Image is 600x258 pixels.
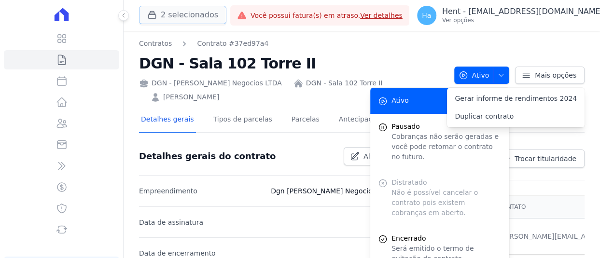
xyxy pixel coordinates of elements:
button: Ativo [454,67,510,84]
p: Dgn [PERSON_NAME] Negocios LTDA [271,185,395,197]
span: Encerrado [391,233,502,244]
a: Antecipações [337,108,386,133]
a: [PERSON_NAME] [163,92,219,102]
span: Ativo [391,95,409,106]
div: DGN - [PERSON_NAME] Negocios LTDA [139,78,282,88]
button: Pausado Cobranças não serão geradas e você pode retomar o contrato no futuro. [370,114,509,170]
a: Contrato #37ed97a4 [197,39,268,49]
a: Contratos [139,39,172,49]
span: Alterar [363,151,387,161]
span: Você possui fatura(s) em atraso. [251,11,403,21]
h3: Detalhes gerais do contrato [139,150,276,162]
span: Ha [422,12,431,19]
a: Tipos de parcelas [211,108,274,133]
h2: DGN - Sala 102 Torre II [139,53,447,74]
nav: Breadcrumb [139,39,268,49]
a: Duplicar contrato [447,108,585,125]
p: Data de assinatura [139,217,203,228]
span: Trocar titularidade [515,154,576,163]
button: 2 selecionados [139,6,226,24]
a: Ver detalhes [360,12,403,19]
a: Mais opções [515,67,585,84]
p: Empreendimento [139,185,197,197]
a: DGN - Sala 102 Torre II [306,78,383,88]
a: Gerar informe de rendimentos 2024 [447,90,585,108]
a: Detalhes gerais [139,108,196,133]
a: Alterar [344,147,395,165]
span: Mais opções [535,70,576,80]
a: Parcelas [290,108,321,133]
a: Trocar titularidade [495,149,585,168]
nav: Breadcrumb [139,39,447,49]
span: Pausado [391,122,502,132]
p: Cobranças não serão geradas e você pode retomar o contrato no futuro. [391,132,502,162]
span: Ativo [459,67,489,84]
